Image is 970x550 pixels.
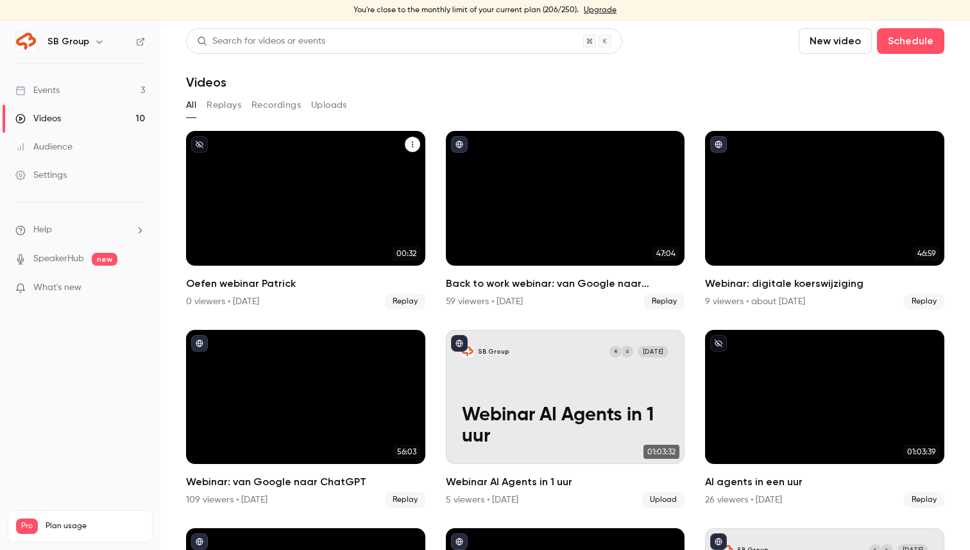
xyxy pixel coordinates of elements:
[92,253,117,266] span: new
[446,474,685,490] h2: Webinar AI Agents in 1 uur
[904,492,944,508] span: Replay
[644,294,685,309] span: Replay
[16,31,37,52] img: SB Group
[446,330,685,508] li: Webinar AI Agents in 1 uur
[33,252,84,266] a: SpeakerHub
[705,330,944,508] a: 01:03:39AI agents in een uur26 viewers • [DATE]Replay
[186,330,425,508] li: Webinar: van Google naar ChatGPT
[710,533,727,550] button: published
[451,136,468,153] button: published
[191,136,208,153] button: unpublished
[186,131,425,309] li: Oefen webinar Patrick
[799,28,872,54] button: New video
[446,131,685,309] a: 47:04Back to work webinar: van Google naar ChatGPT59 viewers • [DATE]Replay
[478,348,509,356] p: SB Group
[130,282,145,294] iframe: Noticeable Trigger
[451,533,468,550] button: published
[705,131,944,309] li: Webinar: digitale koerswijziging
[643,445,679,459] span: 01:03:32
[311,95,347,116] button: Uploads
[251,95,301,116] button: Recordings
[186,330,425,508] a: 56:03Webinar: van Google naar ChatGPT109 viewers • [DATE]Replay
[446,276,685,291] h2: Back to work webinar: van Google naar ChatGPT
[705,295,805,308] div: 9 viewers • about [DATE]
[446,295,523,308] div: 59 viewers • [DATE]
[15,141,72,153] div: Audience
[186,295,259,308] div: 0 viewers • [DATE]
[877,28,944,54] button: Schedule
[186,494,268,506] div: 109 viewers • [DATE]
[15,84,60,97] div: Events
[385,294,425,309] span: Replay
[638,346,668,358] span: [DATE]
[46,521,144,531] span: Plan usage
[705,474,944,490] h2: AI agents in een uur
[710,136,727,153] button: published
[451,335,468,352] button: published
[462,405,668,449] p: Webinar AI Agents in 1 uur
[186,95,196,116] button: All
[15,223,145,237] li: help-dropdown-opener
[33,281,81,295] span: What's new
[15,169,67,182] div: Settings
[903,445,939,459] span: 01:03:39
[705,276,944,291] h2: Webinar: digitale koerswijziging
[609,345,622,359] div: R
[710,335,727,352] button: unpublished
[191,533,208,550] button: published
[186,276,425,291] h2: Oefen webinar Patrick
[197,35,325,48] div: Search for videos or events
[15,112,61,125] div: Videos
[446,330,685,508] a: Webinar AI Agents in 1 uurSB GroupSR[DATE]Webinar AI Agents in 1 uur01:03:32Webinar AI Agents in ...
[186,131,425,309] a: 00:32Oefen webinar Patrick0 viewers • [DATE]Replay
[186,28,944,542] section: Videos
[393,246,420,261] span: 00:32
[584,5,617,15] a: Upgrade
[620,345,634,359] div: S
[393,445,420,459] span: 56:03
[186,74,226,90] h1: Videos
[186,474,425,490] h2: Webinar: van Google naar ChatGPT
[652,246,679,261] span: 47:04
[33,223,52,237] span: Help
[462,346,474,358] img: Webinar AI Agents in 1 uur
[191,335,208,352] button: published
[446,131,685,309] li: Back to work webinar: van Google naar ChatGPT
[385,492,425,508] span: Replay
[705,330,944,508] li: AI agents in een uur
[446,494,518,506] div: 5 viewers • [DATE]
[705,494,782,506] div: 26 viewers • [DATE]
[47,35,89,48] h6: SB Group
[914,246,939,261] span: 46:59
[16,519,38,534] span: Pro
[904,294,944,309] span: Replay
[642,492,685,508] span: Upload
[705,131,944,309] a: 46:59Webinar: digitale koerswijziging9 viewers • about [DATE]Replay
[207,95,241,116] button: Replays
